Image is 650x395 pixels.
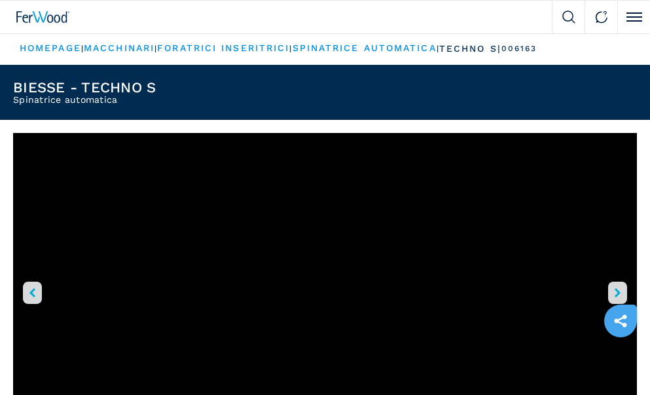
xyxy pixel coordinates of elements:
p: techno s | [439,43,501,56]
a: spinatrice automatica [293,43,437,53]
span: | [81,44,84,53]
a: HOMEPAGE [20,43,81,53]
a: foratrici inseritrici [157,43,289,53]
iframe: Chat [594,336,640,385]
span: | [437,44,439,53]
span: | [154,44,157,53]
img: Ferwood [16,11,70,23]
p: 006163 [501,43,537,54]
h1: BIESSE - TECHNO S [13,81,156,95]
button: right-button [608,282,627,304]
a: sharethis [604,305,637,337]
img: Contact us [595,10,608,24]
h2: Spinatrice automatica [13,95,156,104]
button: left-button [23,282,42,304]
button: Click to toggle menu [617,1,650,33]
a: macchinari [84,43,154,53]
img: Search [562,10,575,24]
span: | [289,44,292,53]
